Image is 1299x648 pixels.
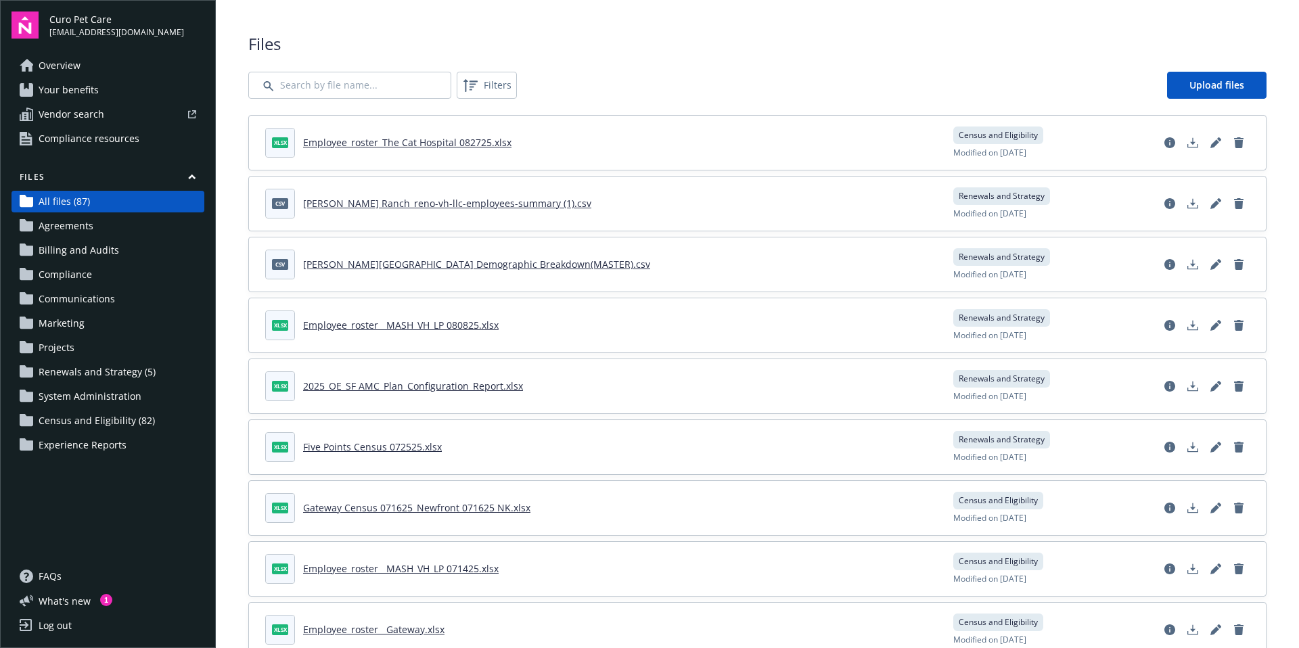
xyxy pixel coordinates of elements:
a: Billing and Audits [12,239,204,261]
a: Projects [12,337,204,358]
span: Renewals and Strategy (5) [39,361,156,383]
span: xlsx [272,137,288,147]
span: Projects [39,337,74,358]
span: Modified on [DATE] [953,208,1026,220]
span: Filters [484,78,511,92]
a: View file details [1159,497,1181,519]
a: Experience Reports [12,434,204,456]
span: Filters [459,74,514,96]
a: Agreements [12,215,204,237]
span: All files (87) [39,191,90,212]
a: Compliance resources [12,128,204,149]
span: What ' s new [39,594,91,608]
a: Delete document [1228,619,1250,641]
a: Delete document [1228,132,1250,154]
span: Modified on [DATE] [953,573,1026,585]
a: Delete document [1228,436,1250,458]
a: Download document [1182,436,1204,458]
span: csv [272,259,288,269]
span: Marketing [39,313,85,334]
a: [PERSON_NAME] Ranch_reno-vh-llc-employees-summary (1).csv [303,197,591,210]
a: Edit document [1205,558,1227,580]
a: Marketing [12,313,204,334]
span: System Administration [39,386,141,407]
a: Delete document [1228,193,1250,214]
span: Vendor search [39,103,104,125]
a: View file details [1159,193,1181,214]
span: csv [272,198,288,208]
a: Download document [1182,132,1204,154]
img: navigator-logo.svg [12,11,39,39]
a: Employee_roster_The Cat Hospital 082725.xlsx [303,136,511,149]
span: Modified on [DATE] [953,451,1026,463]
div: 1 [100,594,112,606]
a: Delete document [1228,375,1250,397]
a: Download document [1182,254,1204,275]
span: xlsx [272,563,288,574]
a: Your benefits [12,79,204,101]
span: Modified on [DATE] [953,512,1026,524]
a: Edit document [1205,193,1227,214]
span: Census and Eligibility (82) [39,410,155,432]
a: Download document [1182,619,1204,641]
a: Download document [1182,315,1204,336]
a: Edit document [1205,375,1227,397]
div: Log out [39,615,72,637]
a: View file details [1159,619,1181,641]
a: 2025_OE_SF AMC_Plan_Configuration_Report.xlsx [303,379,523,392]
a: Delete document [1228,497,1250,519]
a: Delete document [1228,558,1250,580]
span: Upload files [1189,78,1244,91]
a: View file details [1159,375,1181,397]
a: Upload files [1167,72,1267,99]
a: Download document [1182,558,1204,580]
a: Download document [1182,497,1204,519]
span: FAQs [39,565,62,587]
span: Renewals and Strategy [959,251,1045,263]
button: What's new1 [12,594,112,608]
a: Edit document [1205,619,1227,641]
a: Compliance [12,264,204,285]
span: Census and Eligibility [959,616,1038,628]
a: Edit document [1205,315,1227,336]
span: xlsx [272,503,288,513]
span: Experience Reports [39,434,127,456]
a: Edit document [1205,497,1227,519]
a: View file details [1159,558,1181,580]
a: Download document [1182,193,1204,214]
a: Five Points Census 072525.xlsx [303,440,442,453]
span: Census and Eligibility [959,494,1038,507]
a: Delete document [1228,315,1250,336]
span: xlsx [272,320,288,330]
input: Search by file name... [248,72,451,99]
span: Files [248,32,1267,55]
span: [EMAIL_ADDRESS][DOMAIN_NAME] [49,26,184,39]
button: Filters [457,72,517,99]
a: FAQs [12,565,204,587]
a: Employee_roster__Gateway.xlsx [303,623,445,636]
a: Vendor search [12,103,204,125]
a: Employee_roster__MASH_VH_LP 071425.xlsx [303,562,499,575]
span: Overview [39,55,81,76]
span: Modified on [DATE] [953,329,1026,342]
span: Census and Eligibility [959,555,1038,568]
a: Communications [12,288,204,310]
a: Renewals and Strategy (5) [12,361,204,383]
span: Your benefits [39,79,99,101]
span: Compliance [39,264,92,285]
span: Renewals and Strategy [959,373,1045,385]
a: Download document [1182,375,1204,397]
a: Gateway Census 071625_Newfront 071625 NK.xlsx [303,501,530,514]
span: Modified on [DATE] [953,390,1026,402]
span: Renewals and Strategy [959,190,1045,202]
a: View file details [1159,436,1181,458]
span: Renewals and Strategy [959,434,1045,446]
a: Overview [12,55,204,76]
span: Curo Pet Care [49,12,184,26]
span: Modified on [DATE] [953,634,1026,646]
a: All files (87) [12,191,204,212]
a: System Administration [12,386,204,407]
a: Edit document [1205,254,1227,275]
button: Files [12,171,204,188]
span: Agreements [39,215,93,237]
